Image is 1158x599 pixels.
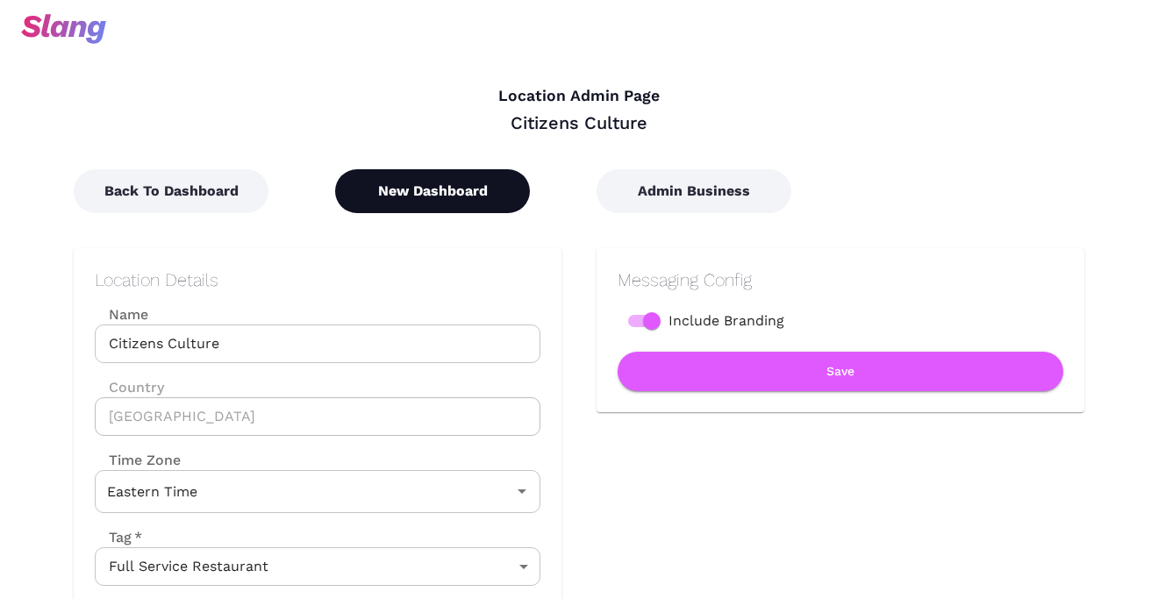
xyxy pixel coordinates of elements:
button: Save [618,352,1063,391]
a: Back To Dashboard [74,182,268,199]
div: Full Service Restaurant [95,547,540,586]
label: Name [95,304,540,324]
a: Admin Business [597,182,791,199]
h2: Location Details [95,269,540,290]
label: Time Zone [95,450,540,470]
h2: Messaging Config [618,269,1063,290]
span: Include Branding [668,310,784,332]
button: Back To Dashboard [74,169,268,213]
button: New Dashboard [335,169,530,213]
label: Tag [95,527,142,547]
button: Open [510,479,534,503]
h4: Location Admin Page [74,87,1084,106]
a: New Dashboard [335,182,530,199]
img: svg+xml;base64,PHN2ZyB3aWR0aD0iOTciIGhlaWdodD0iMzQiIHZpZXdCb3g9IjAgMCA5NyAzNCIgZmlsbD0ibm9uZSIgeG... [21,14,106,44]
div: Citizens Culture [74,111,1084,134]
label: Country [95,377,540,397]
button: Admin Business [597,169,791,213]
